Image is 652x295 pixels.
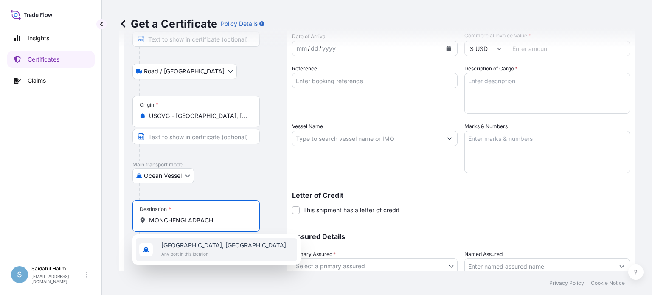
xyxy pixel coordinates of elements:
[303,206,399,214] span: This shipment has a letter of credit
[442,42,455,55] button: Calendar
[319,43,321,53] div: /
[31,274,84,284] p: [EMAIL_ADDRESS][DOMAIN_NAME]
[321,43,337,53] div: year,
[292,192,630,199] p: Letter of Credit
[507,41,630,56] input: Enter amount
[132,64,237,79] button: Select transport
[119,17,217,31] p: Get a Certificate
[149,112,249,120] input: Origin
[132,129,260,144] input: Text to appear on certificate
[464,65,517,73] label: Description of Cargo
[132,161,278,168] p: Main transport mode
[292,65,317,73] label: Reference
[465,258,614,274] input: Assured Name
[464,250,503,258] label: Named Assured
[132,168,194,183] button: Select transport
[442,131,457,146] button: Show suggestions
[549,280,584,287] p: Privacy Policy
[28,55,59,64] p: Certificates
[614,258,630,274] button: Show suggestions
[17,270,22,279] span: S
[464,122,508,131] label: Marks & Numbers
[28,76,46,85] p: Claims
[149,216,249,225] input: Destination
[140,206,171,213] div: Destination
[292,122,323,131] label: Vessel Name
[308,43,310,53] div: /
[161,250,286,258] span: Any port in this location
[296,43,308,53] div: month,
[31,265,84,272] p: Saidatul Halim
[310,43,319,53] div: day,
[144,67,225,76] span: Road / [GEOGRAPHIC_DATA]
[591,280,625,287] p: Cookie Notice
[296,262,365,270] span: Select a primary assured
[161,241,286,250] span: [GEOGRAPHIC_DATA], [GEOGRAPHIC_DATA]
[28,34,49,42] p: Insights
[292,250,336,258] span: Primary Assured
[221,20,258,28] p: Policy Details
[292,73,458,88] input: Enter booking reference
[140,101,158,108] div: Origin
[292,131,442,146] input: Type to search vessel name or IMO
[144,171,182,180] span: Ocean Vessel
[292,233,630,240] p: Assured Details
[132,234,301,265] div: Show suggestions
